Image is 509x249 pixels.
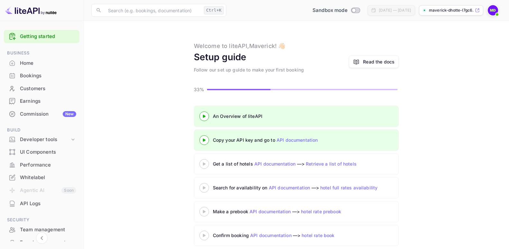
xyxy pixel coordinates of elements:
a: Earnings [4,95,79,107]
button: Collapse navigation [36,232,48,244]
a: API documentation [250,233,292,238]
div: Performance [20,161,76,169]
a: Retrieve a list of hotels [306,161,357,167]
span: Business [4,50,79,57]
span: Sandbox mode [313,7,348,14]
div: Follow our set up guide to make your first booking [194,66,304,73]
div: Get a list of hotels —> [213,160,374,167]
a: API documentation [254,161,296,167]
div: Bookings [4,70,79,82]
div: Customers [4,82,79,95]
a: hotel rate prebook [301,209,341,214]
input: Search (e.g. bookings, documentation) [104,4,201,17]
img: LiteAPI logo [5,5,57,15]
div: Search for availability on —> [213,184,438,191]
div: Home [20,60,76,67]
div: Whitelabel [4,171,79,184]
div: Switch to Production mode [310,7,362,14]
a: API documentation [250,209,291,214]
div: Customers [20,85,76,92]
p: 33% [194,86,205,93]
div: Bookings [20,72,76,80]
img: Maverick Dhotte [488,5,498,15]
div: API Logs [4,197,79,210]
a: Bookings [4,70,79,81]
a: API documentation [269,185,310,190]
a: Team management [4,224,79,235]
div: Make a prebook —> [213,208,374,215]
p: maverick-dhotte-l7gc6.... [429,7,474,13]
div: Team management [20,226,76,234]
div: An Overview of liteAPI [213,113,374,120]
a: hotel full rates availability [320,185,377,190]
div: Confirm booking —> [213,232,374,239]
div: Earnings [20,98,76,105]
div: Developer tools [20,136,70,143]
div: Commission [20,110,76,118]
a: API documentation [277,137,318,143]
span: Build [4,127,79,134]
a: Getting started [20,33,76,40]
a: Read the docs [363,58,395,65]
div: Copy your API key and go to [213,137,374,143]
div: Fraud management [20,239,76,246]
span: Security [4,216,79,224]
div: [DATE] — [DATE] [379,7,411,13]
div: Welcome to liteAPI, Maverick ! 👋🏻 [194,42,286,50]
a: CommissionNew [4,108,79,120]
a: hotel rate book [302,233,334,238]
a: API Logs [4,197,79,209]
a: Customers [4,82,79,94]
div: Team management [4,224,79,236]
a: UI Components [4,146,79,158]
a: Home [4,57,79,69]
div: Ctrl+K [204,6,224,14]
div: New [63,111,76,117]
div: Getting started [4,30,79,43]
a: Whitelabel [4,171,79,183]
a: Fraud management [4,236,79,248]
div: Developer tools [4,134,79,145]
div: Setup guide [194,50,247,64]
div: API Logs [20,200,76,207]
a: Read the docs [349,55,399,68]
div: Home [4,57,79,70]
a: Performance [4,159,79,171]
div: Whitelabel [20,174,76,181]
div: UI Components [20,148,76,156]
